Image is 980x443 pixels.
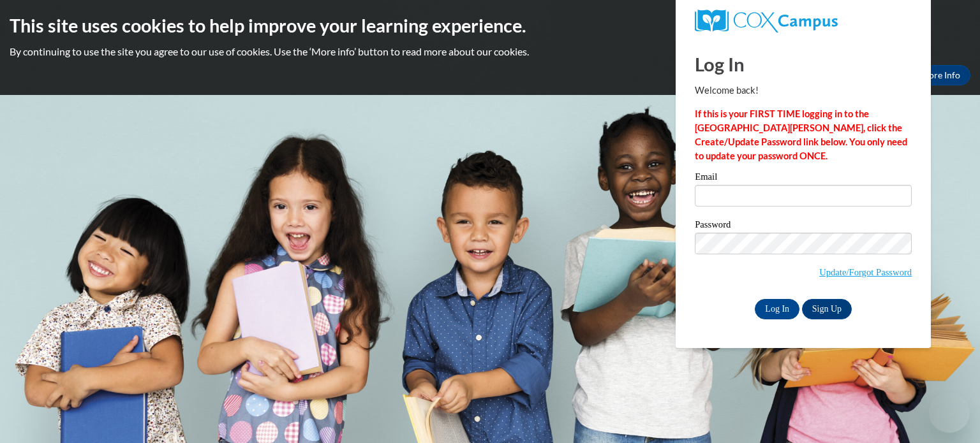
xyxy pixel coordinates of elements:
[695,172,912,185] label: Email
[802,299,852,319] a: Sign Up
[10,13,970,38] h2: This site uses cookies to help improve your learning experience.
[695,108,907,161] strong: If this is your FIRST TIME logging in to the [GEOGRAPHIC_DATA][PERSON_NAME], click the Create/Upd...
[695,84,912,98] p: Welcome back!
[929,392,970,433] iframe: Button to launch messaging window
[10,45,970,59] p: By continuing to use the site you agree to our use of cookies. Use the ‘More info’ button to read...
[695,220,912,233] label: Password
[695,51,912,77] h1: Log In
[695,10,838,33] img: COX Campus
[695,10,912,33] a: COX Campus
[910,65,970,85] a: More Info
[819,267,912,277] a: Update/Forgot Password
[755,299,799,319] input: Log In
